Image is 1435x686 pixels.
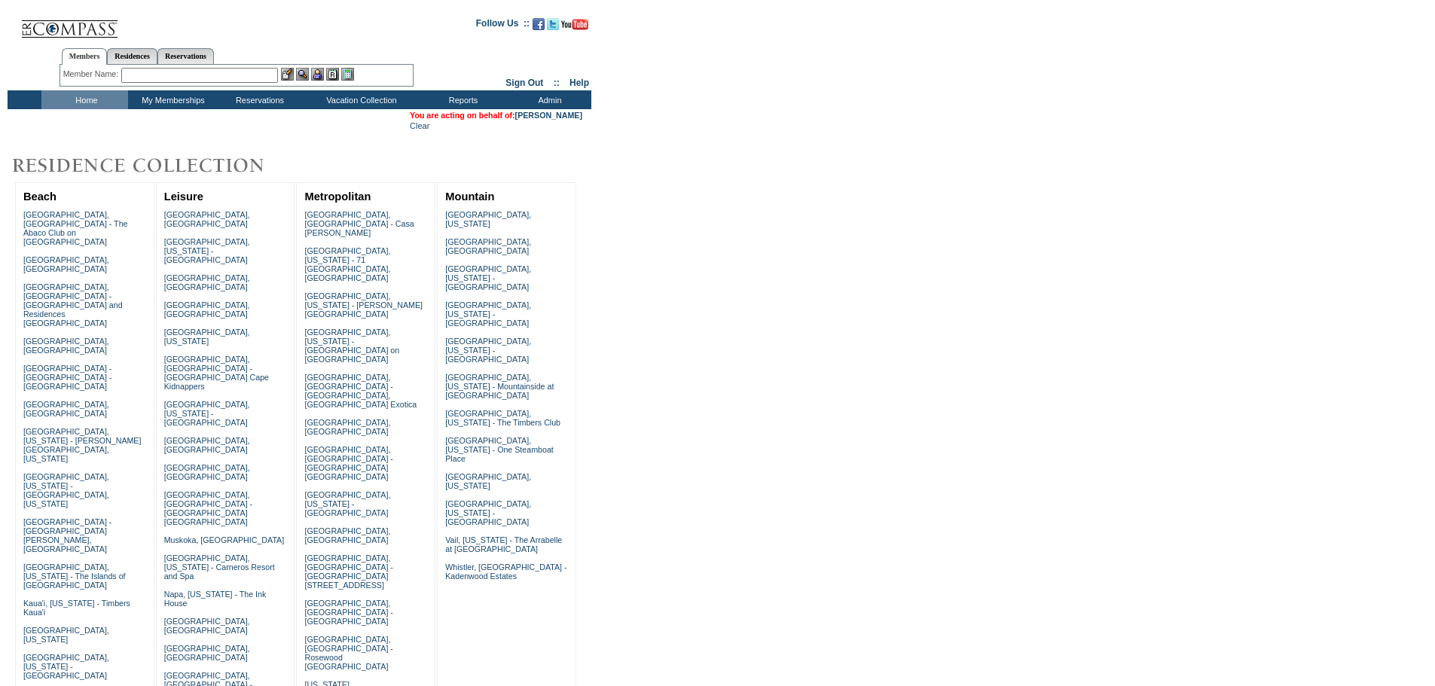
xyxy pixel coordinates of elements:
[326,68,339,81] img: Reservations
[445,210,531,228] a: [GEOGRAPHIC_DATA], [US_STATE]
[304,373,417,409] a: [GEOGRAPHIC_DATA], [GEOGRAPHIC_DATA] - [GEOGRAPHIC_DATA], [GEOGRAPHIC_DATA] Exotica
[418,90,505,109] td: Reports
[164,300,250,319] a: [GEOGRAPHIC_DATA], [GEOGRAPHIC_DATA]
[445,563,566,581] a: Whistler, [GEOGRAPHIC_DATA] - Kadenwood Estates
[445,237,531,255] a: [GEOGRAPHIC_DATA], [GEOGRAPHIC_DATA]
[304,599,392,626] a: [GEOGRAPHIC_DATA], [GEOGRAPHIC_DATA] - [GEOGRAPHIC_DATA]
[296,68,309,81] img: View
[107,48,157,64] a: Residences
[445,300,531,328] a: [GEOGRAPHIC_DATA], [US_STATE] - [GEOGRAPHIC_DATA]
[23,337,109,355] a: [GEOGRAPHIC_DATA], [GEOGRAPHIC_DATA]
[561,19,588,30] img: Subscribe to our YouTube Channel
[304,635,392,671] a: [GEOGRAPHIC_DATA], [GEOGRAPHIC_DATA] - Rosewood [GEOGRAPHIC_DATA]
[23,364,111,391] a: [GEOGRAPHIC_DATA] - [GEOGRAPHIC_DATA] - [GEOGRAPHIC_DATA]
[445,409,560,427] a: [GEOGRAPHIC_DATA], [US_STATE] - The Timbers Club
[23,255,109,273] a: [GEOGRAPHIC_DATA], [GEOGRAPHIC_DATA]
[164,273,250,291] a: [GEOGRAPHIC_DATA], [GEOGRAPHIC_DATA]
[304,553,392,590] a: [GEOGRAPHIC_DATA], [GEOGRAPHIC_DATA] - [GEOGRAPHIC_DATA][STREET_ADDRESS]
[547,23,559,32] a: Follow us on Twitter
[63,68,121,81] div: Member Name:
[23,210,128,246] a: [GEOGRAPHIC_DATA], [GEOGRAPHIC_DATA] - The Abaco Club on [GEOGRAPHIC_DATA]
[164,191,203,203] a: Leisure
[410,111,582,120] span: You are acting on behalf of:
[23,282,123,328] a: [GEOGRAPHIC_DATA], [GEOGRAPHIC_DATA] - [GEOGRAPHIC_DATA] and Residences [GEOGRAPHIC_DATA]
[164,644,250,662] a: [GEOGRAPHIC_DATA], [GEOGRAPHIC_DATA]
[164,617,250,635] a: [GEOGRAPHIC_DATA], [GEOGRAPHIC_DATA]
[533,18,545,30] img: Become our fan on Facebook
[445,436,554,463] a: [GEOGRAPHIC_DATA], [US_STATE] - One Steamboat Place
[445,337,531,364] a: [GEOGRAPHIC_DATA], [US_STATE] - [GEOGRAPHIC_DATA]
[164,355,269,391] a: [GEOGRAPHIC_DATA], [GEOGRAPHIC_DATA] - [GEOGRAPHIC_DATA] Cape Kidnappers
[8,151,301,181] img: Destinations by Exclusive Resorts
[164,463,250,481] a: [GEOGRAPHIC_DATA], [GEOGRAPHIC_DATA]
[164,590,267,608] a: Napa, [US_STATE] - The Ink House
[304,445,392,481] a: [GEOGRAPHIC_DATA], [GEOGRAPHIC_DATA] - [GEOGRAPHIC_DATA] [GEOGRAPHIC_DATA]
[164,490,252,526] a: [GEOGRAPHIC_DATA], [GEOGRAPHIC_DATA] - [GEOGRAPHIC_DATA] [GEOGRAPHIC_DATA]
[445,499,531,526] a: [GEOGRAPHIC_DATA], [US_STATE] - [GEOGRAPHIC_DATA]
[41,90,128,109] td: Home
[164,400,250,427] a: [GEOGRAPHIC_DATA], [US_STATE] - [GEOGRAPHIC_DATA]
[554,78,560,88] span: ::
[164,210,250,228] a: [GEOGRAPHIC_DATA], [GEOGRAPHIC_DATA]
[164,535,284,544] a: Muskoka, [GEOGRAPHIC_DATA]
[341,68,354,81] img: b_calculator.gif
[547,18,559,30] img: Follow us on Twitter
[304,191,371,203] a: Metropolitan
[215,90,301,109] td: Reservations
[23,400,109,418] a: [GEOGRAPHIC_DATA], [GEOGRAPHIC_DATA]
[505,78,543,88] a: Sign Out
[23,191,56,203] a: Beach
[304,328,399,364] a: [GEOGRAPHIC_DATA], [US_STATE] - [GEOGRAPHIC_DATA] on [GEOGRAPHIC_DATA]
[445,264,531,291] a: [GEOGRAPHIC_DATA], [US_STATE] - [GEOGRAPHIC_DATA]
[304,490,390,517] a: [GEOGRAPHIC_DATA], [US_STATE] - [GEOGRAPHIC_DATA]
[164,553,275,581] a: [GEOGRAPHIC_DATA], [US_STATE] - Carneros Resort and Spa
[445,472,531,490] a: [GEOGRAPHIC_DATA], [US_STATE]
[304,291,423,319] a: [GEOGRAPHIC_DATA], [US_STATE] - [PERSON_NAME][GEOGRAPHIC_DATA]
[445,373,554,400] a: [GEOGRAPHIC_DATA], [US_STATE] - Mountainside at [GEOGRAPHIC_DATA]
[304,418,390,436] a: [GEOGRAPHIC_DATA], [GEOGRAPHIC_DATA]
[281,68,294,81] img: b_edit.gif
[23,653,109,680] a: [GEOGRAPHIC_DATA], [US_STATE] - [GEOGRAPHIC_DATA]
[23,427,142,463] a: [GEOGRAPHIC_DATA], [US_STATE] - [PERSON_NAME][GEOGRAPHIC_DATA], [US_STATE]
[476,17,530,35] td: Follow Us ::
[304,526,390,544] a: [GEOGRAPHIC_DATA], [GEOGRAPHIC_DATA]
[445,535,562,553] a: Vail, [US_STATE] - The Arrabelle at [GEOGRAPHIC_DATA]
[62,48,108,65] a: Members
[23,517,111,553] a: [GEOGRAPHIC_DATA] - [GEOGRAPHIC_DATA][PERSON_NAME], [GEOGRAPHIC_DATA]
[23,563,126,590] a: [GEOGRAPHIC_DATA], [US_STATE] - The Islands of [GEOGRAPHIC_DATA]
[311,68,324,81] img: Impersonate
[23,599,130,617] a: Kaua'i, [US_STATE] - Timbers Kaua'i
[445,191,494,203] a: Mountain
[164,328,250,346] a: [GEOGRAPHIC_DATA], [US_STATE]
[505,90,591,109] td: Admin
[533,23,545,32] a: Become our fan on Facebook
[515,111,582,120] a: [PERSON_NAME]
[304,210,414,237] a: [GEOGRAPHIC_DATA], [GEOGRAPHIC_DATA] - Casa [PERSON_NAME]
[561,23,588,32] a: Subscribe to our YouTube Channel
[157,48,214,64] a: Reservations
[569,78,589,88] a: Help
[410,121,429,130] a: Clear
[304,246,390,282] a: [GEOGRAPHIC_DATA], [US_STATE] - 71 [GEOGRAPHIC_DATA], [GEOGRAPHIC_DATA]
[164,237,250,264] a: [GEOGRAPHIC_DATA], [US_STATE] - [GEOGRAPHIC_DATA]
[128,90,215,109] td: My Memberships
[20,8,118,38] img: Compass Home
[23,626,109,644] a: [GEOGRAPHIC_DATA], [US_STATE]
[301,90,418,109] td: Vacation Collection
[23,472,109,508] a: [GEOGRAPHIC_DATA], [US_STATE] - [GEOGRAPHIC_DATA], [US_STATE]
[164,436,250,454] a: [GEOGRAPHIC_DATA], [GEOGRAPHIC_DATA]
